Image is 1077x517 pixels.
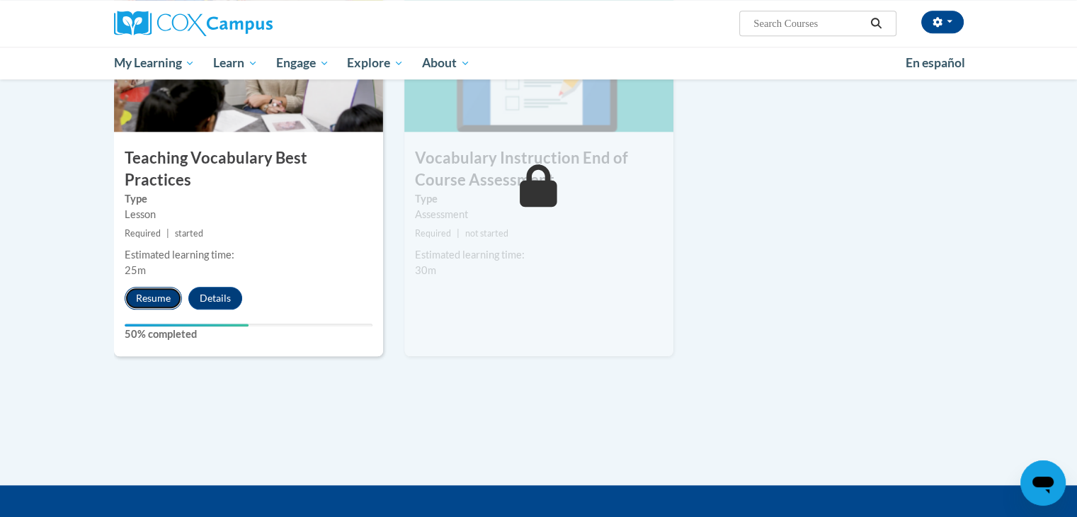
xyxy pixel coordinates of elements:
img: Cox Campus [114,11,273,36]
span: Required [125,228,161,239]
a: Explore [338,47,413,79]
span: En español [906,55,965,70]
div: Main menu [93,47,985,79]
a: About [413,47,479,79]
iframe: Button to launch messaging window [1020,460,1066,506]
div: Estimated learning time: [125,247,372,263]
label: Type [415,191,663,207]
h3: Vocabulary Instruction End of Course Assessment [404,147,673,191]
span: Explore [347,55,404,72]
a: En español [896,48,974,78]
label: 50% completed [125,326,372,342]
span: My Learning [113,55,195,72]
div: Your progress [125,324,249,326]
span: Required [415,228,451,239]
button: Account Settings [921,11,964,33]
span: 30m [415,264,436,276]
input: Search Courses [752,15,865,32]
label: Type [125,191,372,207]
span: not started [465,228,508,239]
button: Resume [125,287,182,309]
a: My Learning [105,47,205,79]
h3: Teaching Vocabulary Best Practices [114,147,383,191]
a: Engage [267,47,338,79]
button: Details [188,287,242,309]
span: About [422,55,470,72]
span: 25m [125,264,146,276]
div: Estimated learning time: [415,247,663,263]
span: Engage [276,55,329,72]
div: Assessment [415,207,663,222]
span: started [175,228,203,239]
span: | [166,228,169,239]
span: | [457,228,460,239]
a: Cox Campus [114,11,383,36]
button: Search [865,15,887,32]
a: Learn [204,47,267,79]
div: Lesson [125,207,372,222]
span: Learn [213,55,258,72]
